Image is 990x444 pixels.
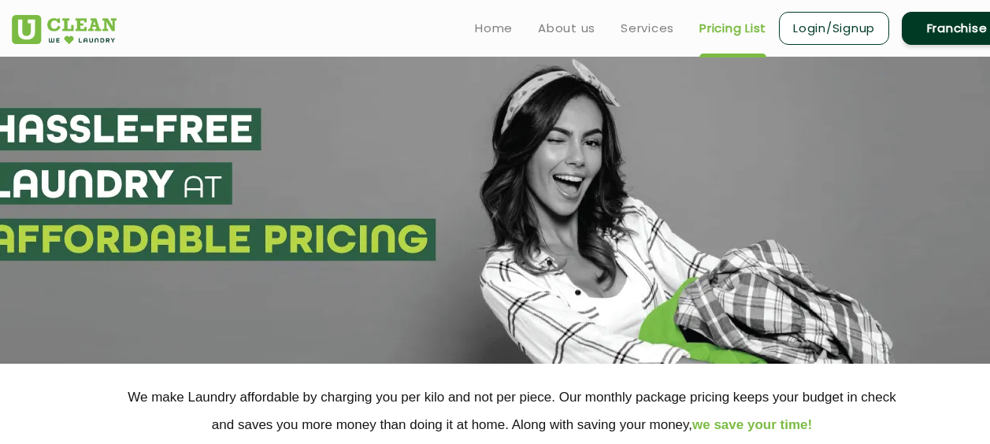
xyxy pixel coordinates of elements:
[779,12,889,45] a: Login/Signup
[621,19,674,38] a: Services
[692,417,812,432] span: we save your time!
[12,15,117,44] img: UClean Laundry and Dry Cleaning
[538,19,595,38] a: About us
[475,19,513,38] a: Home
[699,19,766,38] a: Pricing List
